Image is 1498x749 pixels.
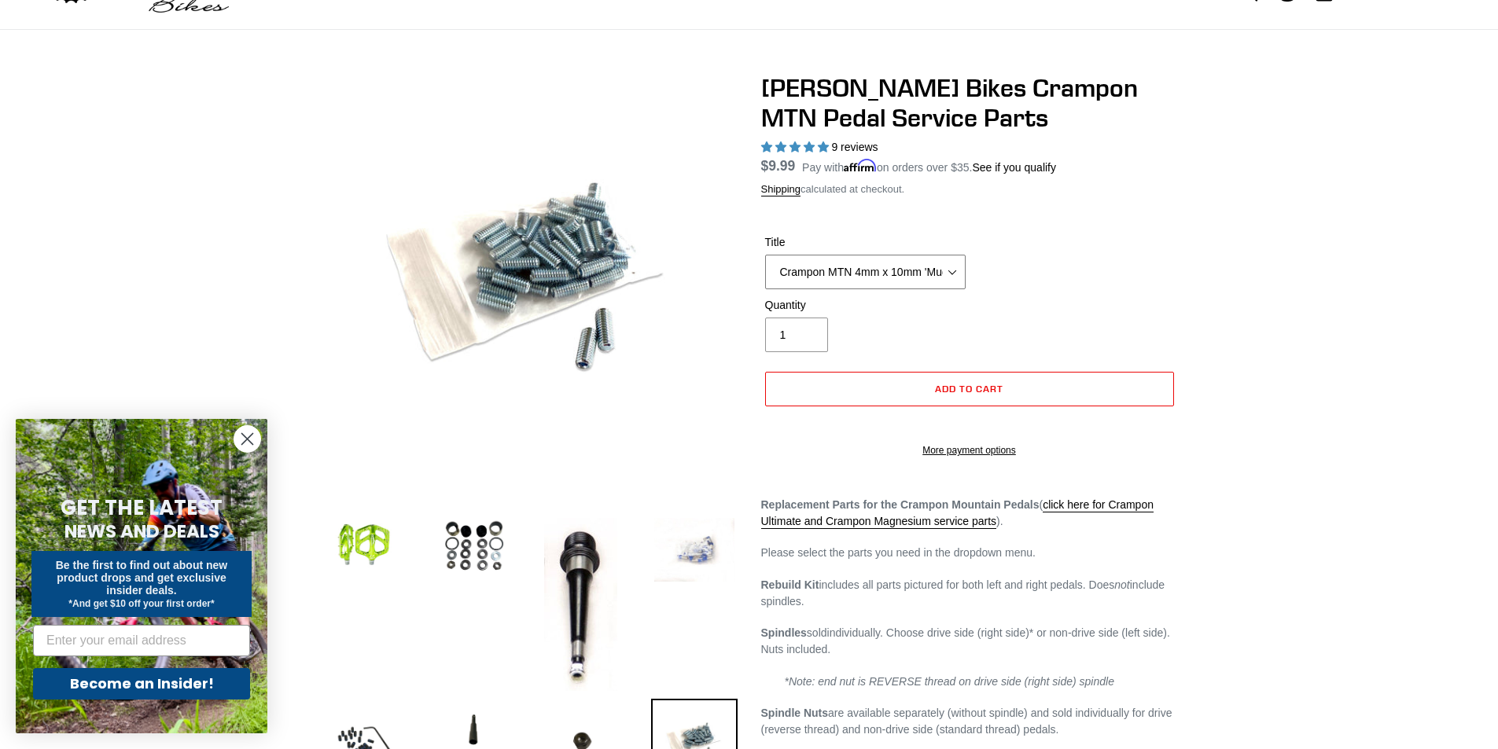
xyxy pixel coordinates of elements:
[761,183,801,196] a: Shipping
[765,443,1174,457] a: More payment options
[64,519,219,544] span: NEWS AND DEALS
[761,182,1178,197] div: calculated at checkout.
[56,559,228,597] span: Be the first to find out about new product drops and get exclusive insider deals.
[33,668,250,699] button: Become an Insider!
[802,156,1056,176] p: Pay with on orders over $35.
[761,73,1178,134] h1: [PERSON_NAME] Bikes Crampon MTN Pedal Service Parts
[761,158,796,174] span: $9.99
[844,159,877,172] span: Affirm
[1114,578,1129,591] em: not
[761,497,1178,530] p: ( ).
[68,598,214,609] span: *And get $10 off your first order*
[935,383,1003,395] span: Add to cart
[761,626,807,639] strong: Spindles
[761,578,819,591] strong: Rebuild Kit
[765,234,966,251] label: Title
[765,372,1174,406] button: Add to cart
[761,141,832,153] span: 5.00 stars
[761,577,1178,610] p: includes all parts pictured for both left and right pedals. Does include spindles.
[541,515,620,694] img: Load image into Gallery viewer, Canfield Bikes Crampon MTN Pedal Service Parts
[765,297,966,314] label: Quantity
[785,675,1114,688] em: *Note: end nut is REVERSE thread on drive side (right side) spindle
[761,707,829,719] strong: Spindle Nuts
[61,494,223,522] span: GET THE LATEST
[807,626,827,639] span: sold
[761,498,1040,511] strong: Replacement Parts for the Crampon Mountain Pedals
[33,625,250,656] input: Enter your email address
[972,161,1056,174] a: See if you qualify - Learn more about Affirm Financing (opens in modal)
[321,515,407,575] img: Load image into Gallery viewer, Canfield Bikes Crampon MTN Pedal Service Parts
[651,515,738,585] img: Load image into Gallery viewer, Canfield Bikes Crampon MTN Pedal Service Parts
[761,546,1036,559] span: Please select the parts you need in the dropdown menu.
[831,141,878,153] span: 9 reviews
[761,498,1154,529] a: click here for Crampon Ultimate and Crampon Magnesium service parts
[761,625,1178,658] p: individually. Choose drive side (right side)* or non-drive side (left side). Nuts included.
[431,515,517,582] img: Load image into Gallery viewer, Canfield Bikes Crampon Mountain Rebuild Kit
[234,425,261,453] button: Close dialog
